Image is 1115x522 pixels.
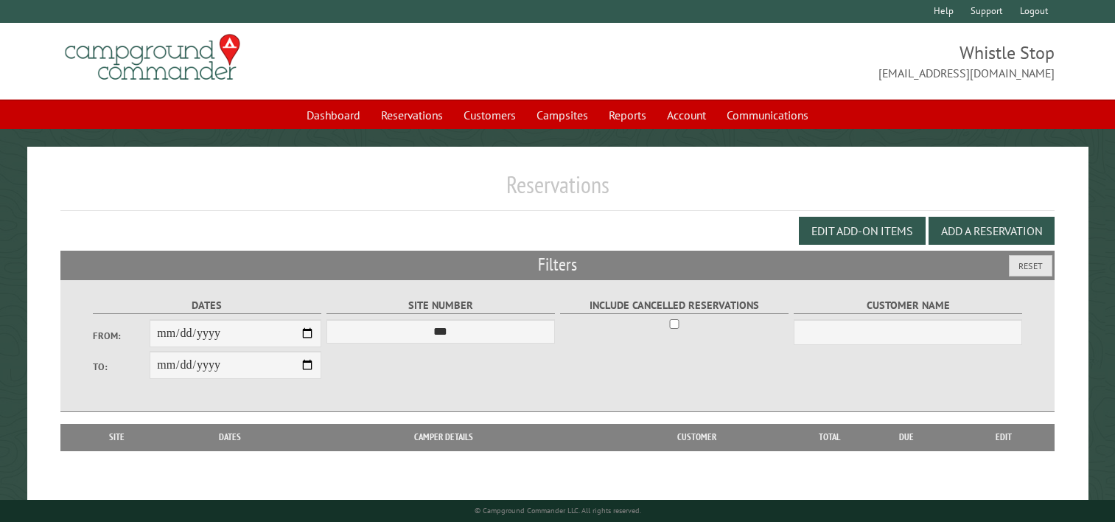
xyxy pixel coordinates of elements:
th: Edit [954,424,1055,450]
th: Customer [593,424,800,450]
label: Customer Name [794,297,1023,314]
button: Reset [1009,255,1052,276]
th: Total [800,424,859,450]
a: Communications [718,101,817,129]
label: Dates [93,297,322,314]
th: Dates [166,424,294,450]
a: Campsites [528,101,597,129]
th: Camper Details [294,424,593,450]
span: Whistle Stop [EMAIL_ADDRESS][DOMAIN_NAME] [558,41,1055,82]
label: To: [93,360,150,374]
h2: Filters [60,251,1055,279]
a: Customers [455,101,525,129]
button: Add a Reservation [929,217,1055,245]
h1: Reservations [60,170,1055,211]
small: © Campground Commander LLC. All rights reserved. [475,506,641,515]
th: Site [68,424,166,450]
img: Campground Commander [60,29,245,86]
a: Reports [600,101,655,129]
label: Site Number [326,297,556,314]
label: Include Cancelled Reservations [560,297,789,314]
label: From: [93,329,150,343]
button: Edit Add-on Items [799,217,926,245]
a: Account [658,101,715,129]
a: Dashboard [298,101,369,129]
a: Reservations [372,101,452,129]
th: Due [859,424,954,450]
